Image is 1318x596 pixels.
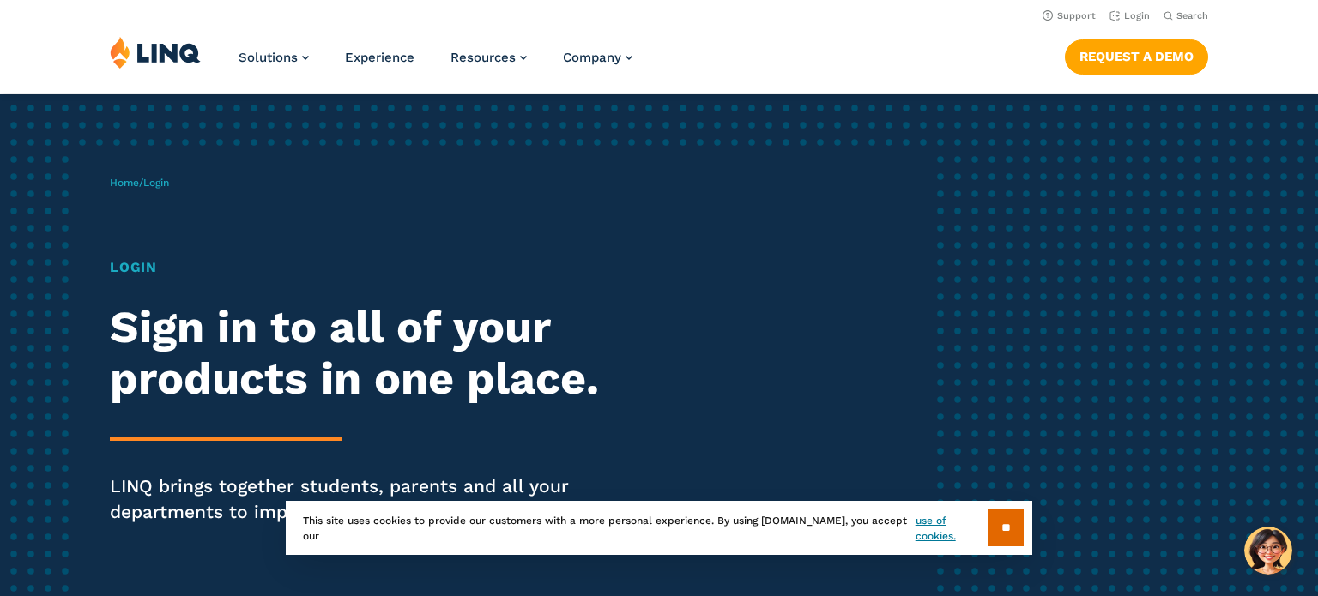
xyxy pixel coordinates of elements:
[345,50,414,65] a: Experience
[110,177,169,189] span: /
[286,501,1032,555] div: This site uses cookies to provide our customers with a more personal experience. By using [DOMAIN...
[563,50,621,65] span: Company
[110,177,139,189] a: Home
[450,50,516,65] span: Resources
[239,50,309,65] a: Solutions
[450,50,527,65] a: Resources
[1109,10,1150,21] a: Login
[239,36,632,93] nav: Primary Navigation
[1065,39,1208,74] a: Request a Demo
[110,36,201,69] img: LINQ | K‑12 Software
[1065,36,1208,74] nav: Button Navigation
[110,257,618,278] h1: Login
[143,177,169,189] span: Login
[1244,527,1292,575] button: Hello, have a question? Let’s chat.
[1164,9,1208,22] button: Open Search Bar
[563,50,632,65] a: Company
[1043,10,1096,21] a: Support
[1176,10,1208,21] span: Search
[916,513,988,544] a: use of cookies.
[110,302,618,405] h2: Sign in to all of your products in one place.
[239,50,298,65] span: Solutions
[110,473,618,525] p: LINQ brings together students, parents and all your departments to improve efficiency and transpa...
